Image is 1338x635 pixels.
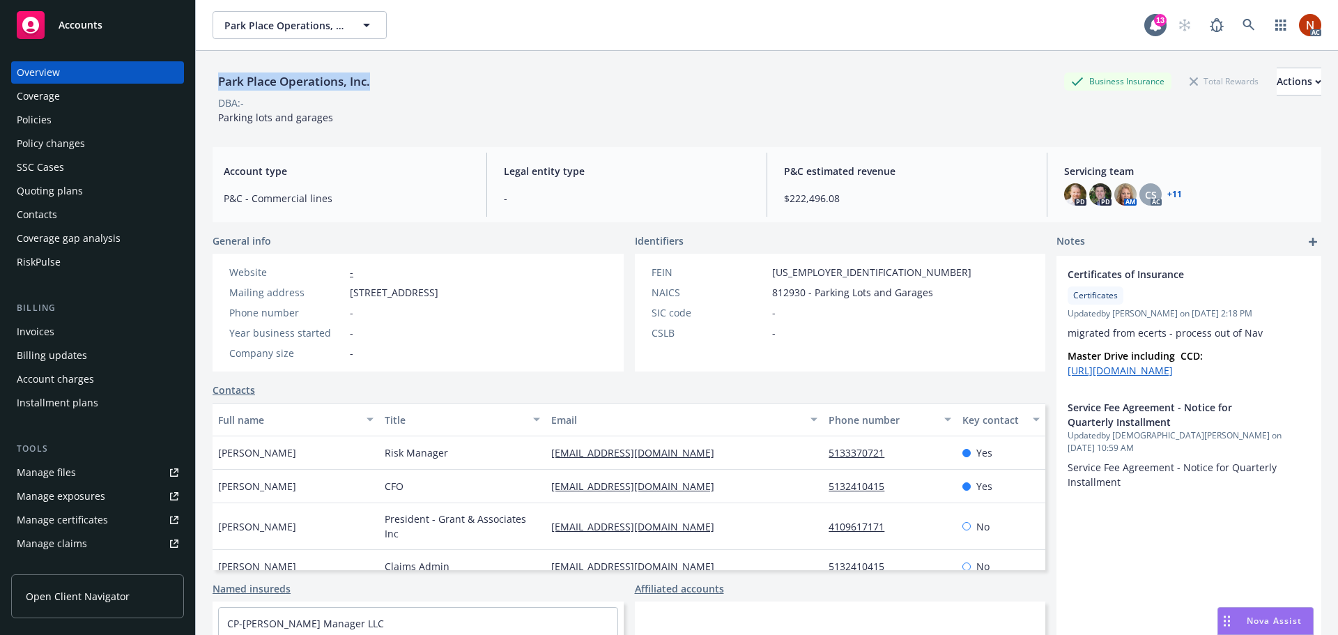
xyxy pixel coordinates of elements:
[213,383,255,397] a: Contacts
[11,344,184,367] a: Billing updates
[635,234,684,248] span: Identifiers
[17,156,64,178] div: SSC Cases
[1056,389,1321,500] div: Service Fee Agreement - Notice for Quarterly InstallmentUpdatedby [DEMOGRAPHIC_DATA][PERSON_NAME]...
[11,85,184,107] a: Coverage
[772,326,776,340] span: -
[350,305,353,320] span: -
[17,461,76,484] div: Manage files
[1277,68,1321,95] button: Actions
[350,285,438,300] span: [STREET_ADDRESS]
[1068,364,1173,377] a: [URL][DOMAIN_NAME]
[385,512,540,541] span: President - Grant & Associates Inc
[224,18,345,33] span: Park Place Operations, Inc.
[17,204,57,226] div: Contacts
[11,321,184,343] a: Invoices
[229,326,344,340] div: Year business started
[350,326,353,340] span: -
[976,445,992,460] span: Yes
[1068,400,1274,429] span: Service Fee Agreement - Notice for Quarterly Installment
[17,533,87,555] div: Manage claims
[1064,183,1086,206] img: photo
[11,485,184,507] a: Manage exposures
[823,403,956,436] button: Phone number
[1267,11,1295,39] a: Switch app
[11,132,184,155] a: Policy changes
[218,445,296,460] span: [PERSON_NAME]
[652,265,767,280] div: FEIN
[829,520,895,533] a: 4109617171
[772,305,776,320] span: -
[11,61,184,84] a: Overview
[11,301,184,315] div: Billing
[504,164,750,178] span: Legal entity type
[1167,190,1182,199] a: +11
[229,265,344,280] div: Website
[1064,164,1310,178] span: Servicing team
[17,227,121,250] div: Coverage gap analysis
[17,321,54,343] div: Invoices
[1068,461,1279,489] span: Service Fee Agreement - Notice for Quarterly Installment
[784,191,1030,206] span: $222,496.08
[1145,188,1157,202] span: CS
[11,156,184,178] a: SSC Cases
[1073,289,1118,302] span: Certificates
[504,191,750,206] span: -
[11,251,184,273] a: RiskPulse
[218,559,296,574] span: [PERSON_NAME]
[17,392,98,414] div: Installment plans
[17,109,52,131] div: Policies
[11,227,184,250] a: Coverage gap analysis
[17,132,85,155] div: Policy changes
[218,111,333,124] span: Parking lots and garages
[1064,72,1171,90] div: Business Insurance
[772,265,971,280] span: [US_EMPLOYER_IDENTIFICATION_NUMBER]
[17,61,60,84] div: Overview
[1171,11,1199,39] a: Start snowing
[635,581,724,596] a: Affiliated accounts
[1089,183,1112,206] img: photo
[17,368,94,390] div: Account charges
[1235,11,1263,39] a: Search
[385,559,449,574] span: Claims Admin
[350,266,353,279] a: -
[218,95,244,110] div: DBA: -
[11,180,184,202] a: Quoting plans
[224,164,470,178] span: Account type
[59,20,102,31] span: Accounts
[976,519,990,534] span: No
[11,392,184,414] a: Installment plans
[1217,607,1314,635] button: Nova Assist
[385,445,448,460] span: Risk Manager
[11,461,184,484] a: Manage files
[551,446,725,459] a: [EMAIL_ADDRESS][DOMAIN_NAME]
[1183,72,1266,90] div: Total Rewards
[379,403,546,436] button: Title
[1068,349,1203,362] strong: Master Drive including CCD:
[213,234,271,248] span: General info
[11,533,184,555] a: Manage claims
[17,85,60,107] div: Coverage
[11,6,184,45] a: Accounts
[11,556,184,579] a: Manage BORs
[350,346,353,360] span: -
[213,403,379,436] button: Full name
[17,344,87,367] div: Billing updates
[218,479,296,494] span: [PERSON_NAME]
[1056,256,1321,389] div: Certificates of InsuranceCertificatesUpdatedby [PERSON_NAME] on [DATE] 2:18 PMmigrated from ecert...
[17,485,105,507] div: Manage exposures
[976,559,990,574] span: No
[829,480,895,493] a: 5132410415
[385,413,525,427] div: Title
[213,581,291,596] a: Named insureds
[1247,615,1302,627] span: Nova Assist
[551,560,725,573] a: [EMAIL_ADDRESS][DOMAIN_NAME]
[17,556,82,579] div: Manage BORs
[1114,183,1137,206] img: photo
[546,403,823,436] button: Email
[962,413,1024,427] div: Key contact
[11,442,184,456] div: Tools
[11,368,184,390] a: Account charges
[976,479,992,494] span: Yes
